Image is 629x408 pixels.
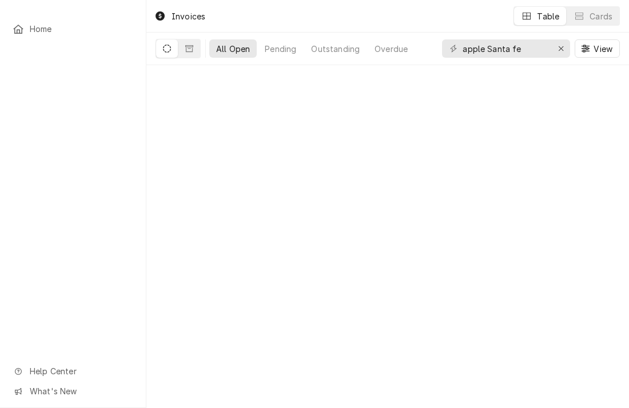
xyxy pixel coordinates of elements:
[7,382,139,401] a: Go to What's New
[311,43,360,55] div: Outstanding
[591,43,615,55] span: View
[7,19,139,38] a: Home
[537,10,559,22] div: Table
[575,39,620,58] button: View
[30,23,133,35] span: Home
[30,365,132,377] span: Help Center
[30,385,132,397] span: What's New
[265,43,296,55] div: Pending
[375,43,408,55] div: Overdue
[590,10,612,22] div: Cards
[552,39,570,58] button: Erase input
[216,43,250,55] div: All Open
[7,362,139,381] a: Go to Help Center
[463,39,548,58] input: Keyword search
